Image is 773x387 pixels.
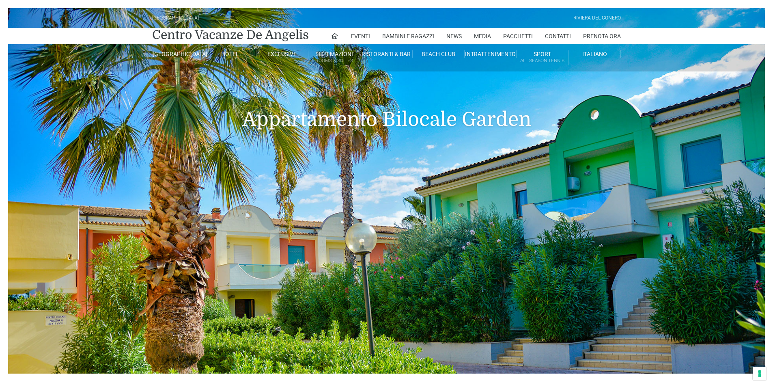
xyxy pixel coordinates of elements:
div: [GEOGRAPHIC_DATA] [152,14,199,22]
a: News [446,28,462,44]
a: Eventi [351,28,370,44]
a: Intrattenimento [465,50,517,58]
a: Pacchetti [503,28,533,44]
a: Beach Club [413,50,465,58]
a: Media [474,28,491,44]
button: Le tue preferenze relative al consenso per le tecnologie di tracciamento [753,367,767,381]
div: Riviera Del Conero [573,14,621,22]
small: Rooms & Suites [308,57,360,65]
a: [GEOGRAPHIC_DATA] [152,50,204,58]
a: Hotel [204,50,256,58]
a: Bambini e Ragazzi [382,28,434,44]
a: Italiano [569,50,621,58]
a: Prenota Ora [583,28,621,44]
a: Ristoranti & Bar [360,50,412,58]
small: All Season Tennis [517,57,568,65]
a: Contatti [545,28,571,44]
span: Italiano [582,51,607,57]
a: Exclusive [256,50,308,58]
a: SistemazioniRooms & Suites [308,50,360,65]
a: Centro Vacanze De Angelis [152,27,309,43]
h1: Appartamento Bilocale Garden [152,71,621,143]
a: SportAll Season Tennis [517,50,568,65]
